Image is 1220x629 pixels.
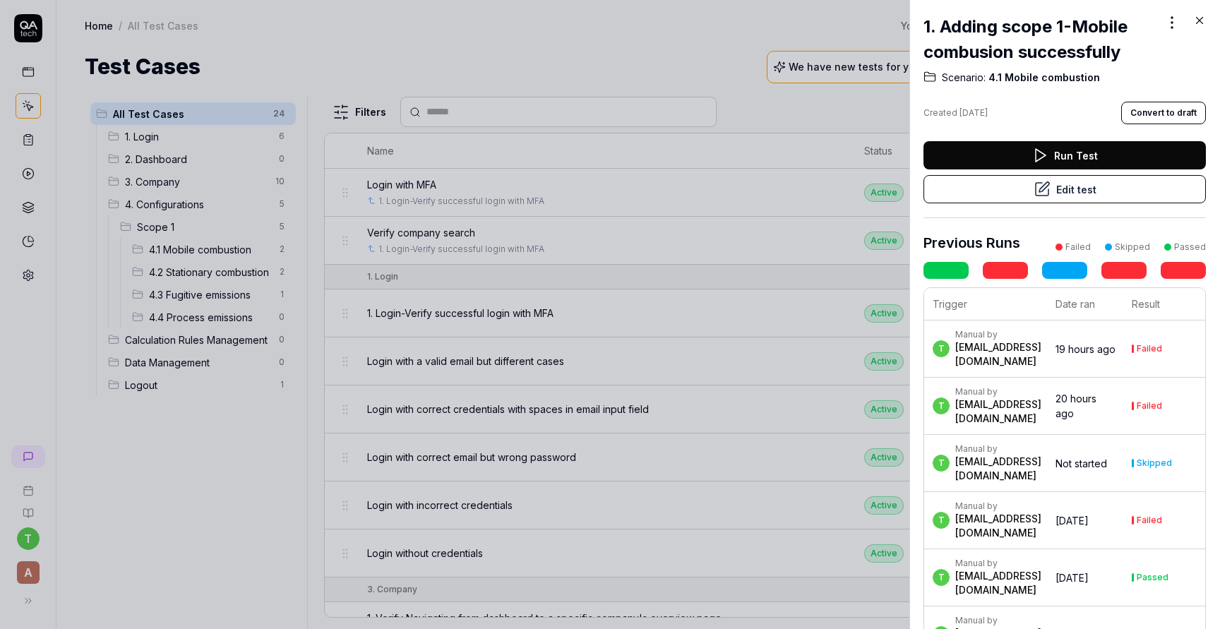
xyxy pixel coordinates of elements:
[1137,573,1168,582] div: Passed
[955,443,1041,455] div: Manual by
[933,455,950,472] span: t
[933,340,950,357] span: t
[959,107,988,118] time: [DATE]
[1137,402,1162,410] div: Failed
[955,329,1041,340] div: Manual by
[1137,459,1172,467] div: Skipped
[923,175,1206,203] button: Edit test
[1055,393,1096,419] time: 20 hours ago
[955,558,1041,569] div: Manual by
[1047,288,1123,321] th: Date ran
[1123,288,1205,321] th: Result
[942,71,986,85] span: Scenario:
[923,107,988,119] div: Created
[955,340,1041,369] div: [EMAIL_ADDRESS][DOMAIN_NAME]
[1121,102,1206,124] button: Convert to draft
[1174,241,1206,253] div: Passed
[933,569,950,586] span: t
[955,386,1041,397] div: Manual by
[1055,343,1116,355] time: 19 hours ago
[923,141,1206,169] button: Run Test
[1137,516,1162,525] div: Failed
[955,569,1041,597] div: [EMAIL_ADDRESS][DOMAIN_NAME]
[1047,435,1123,492] td: Not started
[924,288,1047,321] th: Trigger
[955,512,1041,540] div: [EMAIL_ADDRESS][DOMAIN_NAME]
[933,397,950,414] span: t
[1115,241,1150,253] div: Skipped
[923,232,1020,253] h3: Previous Runs
[986,71,1100,85] span: 4.1 Mobile combustion
[923,14,1161,65] h2: 1. Adding scope 1-Mobile combusion successfully
[933,512,950,529] span: t
[955,615,1041,626] div: Manual by
[955,501,1041,512] div: Manual by
[1055,515,1089,527] time: [DATE]
[1055,572,1089,584] time: [DATE]
[955,397,1041,426] div: [EMAIL_ADDRESS][DOMAIN_NAME]
[1065,241,1091,253] div: Failed
[1137,345,1162,353] div: Failed
[955,455,1041,483] div: [EMAIL_ADDRESS][DOMAIN_NAME]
